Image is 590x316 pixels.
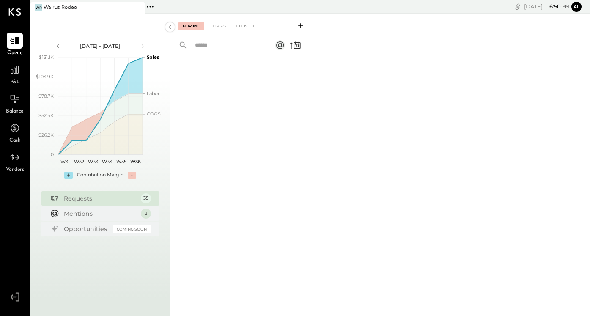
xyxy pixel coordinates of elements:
div: [DATE] - [DATE] [64,42,136,49]
text: $131.1K [39,54,54,60]
span: Cash [9,137,20,145]
div: Closed [232,22,258,30]
a: Cash [0,120,29,145]
a: Vendors [0,149,29,174]
div: + [64,172,73,179]
text: W31 [60,159,69,165]
div: 2 [141,209,151,219]
span: Balance [6,108,24,115]
text: Sales [147,54,159,60]
div: 35 [141,193,151,203]
span: P&L [10,79,20,86]
span: pm [562,3,569,9]
div: Walrus Rodeo [44,4,77,11]
text: $26.2K [38,132,54,138]
div: Mentions [64,209,137,218]
div: copy link [513,2,522,11]
text: Labor [147,91,159,96]
text: W34 [102,159,113,165]
div: - [128,172,136,179]
a: P&L [0,62,29,86]
button: Al [571,2,582,12]
div: Requests [64,194,137,203]
span: Queue [7,49,23,57]
div: WR [35,4,42,11]
a: Balance [0,91,29,115]
text: $78.7K [38,93,54,99]
span: 6 : 50 [544,3,561,11]
text: W32 [74,159,84,165]
div: For Me [178,22,204,30]
text: $104.9K [36,74,54,80]
div: Contribution Margin [77,172,123,179]
text: $52.4K [38,113,54,118]
text: W35 [116,159,126,165]
span: Vendors [6,166,24,174]
div: Opportunities [64,225,109,233]
text: W33 [88,159,98,165]
div: For KS [206,22,230,30]
text: 0 [51,151,54,157]
a: Queue [0,33,29,57]
text: COGS [147,111,161,117]
div: [DATE] [524,3,569,11]
div: Coming Soon [113,225,151,233]
text: W36 [130,159,140,165]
